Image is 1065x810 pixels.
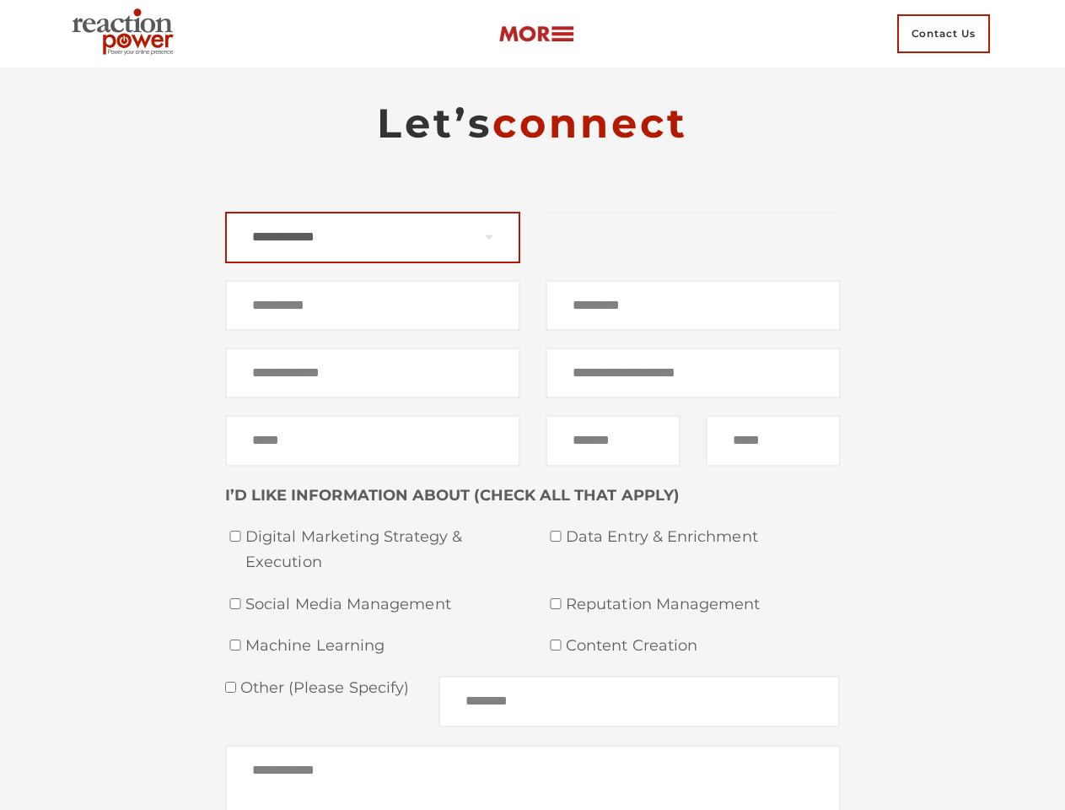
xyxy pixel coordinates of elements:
span: Social Media Management [245,592,520,618]
span: Other (please specify) [236,678,410,697]
span: connect [492,99,688,148]
span: Digital Marketing Strategy & Execution [245,525,520,575]
span: Content Creation [566,634,841,659]
h2: Let’s [225,98,841,148]
img: more-btn.png [498,24,574,44]
strong: I’D LIKE INFORMATION ABOUT (CHECK ALL THAT APPLY) [225,486,680,505]
img: Executive Branding | Personal Branding Agency [65,3,187,64]
span: Contact Us [897,14,990,53]
span: Data Entry & Enrichment [566,525,841,550]
span: Reputation Management [566,592,841,618]
span: Machine Learning [245,634,520,659]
